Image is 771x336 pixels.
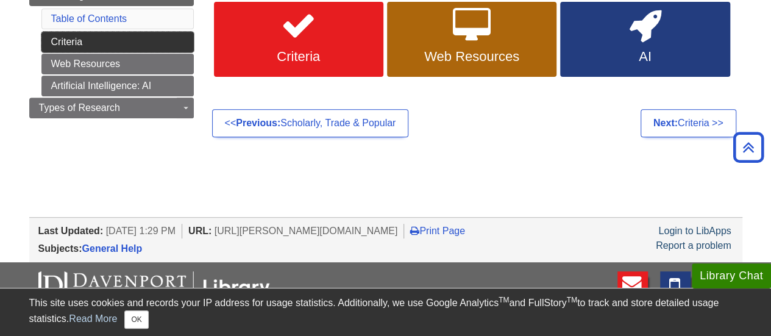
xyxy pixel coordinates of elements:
[215,226,398,236] span: [URL][PERSON_NAME][DOMAIN_NAME]
[29,98,194,118] a: Types of Research
[188,226,211,236] span: URL:
[124,310,148,329] button: Close
[396,49,547,65] span: Web Resources
[658,226,731,236] a: Login to LibApps
[51,13,127,24] a: Table of Contents
[569,49,720,65] span: AI
[499,296,509,304] sup: TM
[236,118,280,128] strong: Previous:
[560,2,730,77] a: AI
[617,271,648,313] a: E-mail
[41,76,194,96] a: Artificial Intelligence: AI
[410,226,419,235] i: Print Page
[106,226,176,236] span: [DATE] 1:29 PM
[641,109,736,137] a: Next:Criteria >>
[660,271,691,313] a: Text
[41,32,194,52] a: Criteria
[729,139,768,155] a: Back to Top
[38,243,82,254] span: Subjects:
[38,226,104,236] span: Last Updated:
[387,2,556,77] a: Web Resources
[212,109,409,137] a: <<Previous:Scholarly, Trade & Popular
[82,243,143,254] a: General Help
[39,102,120,113] span: Types of Research
[410,226,465,236] a: Print Page
[29,296,742,329] div: This site uses cookies and records your IP address for usage statistics. Additionally, we use Goo...
[41,54,194,74] a: Web Resources
[656,240,731,251] a: Report a problem
[653,118,678,128] strong: Next:
[692,263,771,288] button: Library Chat
[38,271,270,303] img: DU Libraries
[69,313,117,324] a: Read More
[214,2,383,77] a: Criteria
[223,49,374,65] span: Criteria
[567,296,577,304] sup: TM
